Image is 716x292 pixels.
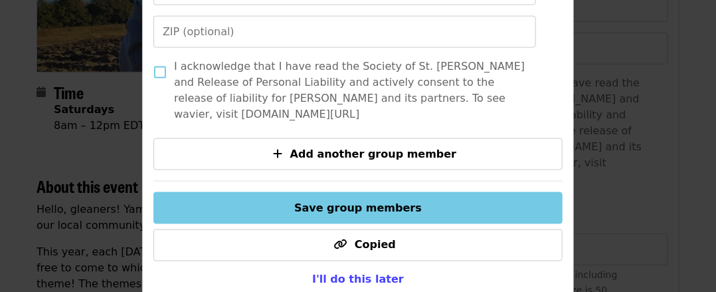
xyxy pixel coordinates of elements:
button: Add another group member [153,138,563,170]
i: plus icon [273,148,282,160]
button: Save group members [153,192,563,224]
span: Copied [355,239,396,251]
button: Copied [153,229,563,261]
span: Save group members [294,202,422,214]
span: I acknowledge that I have read the Society of St. [PERSON_NAME] and Release of Personal Liability... [174,59,529,122]
span: I'll do this later [312,273,404,286]
input: ZIP (optional) [153,16,536,48]
i: link icon [333,239,347,251]
span: Add another group member [290,148,457,160]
